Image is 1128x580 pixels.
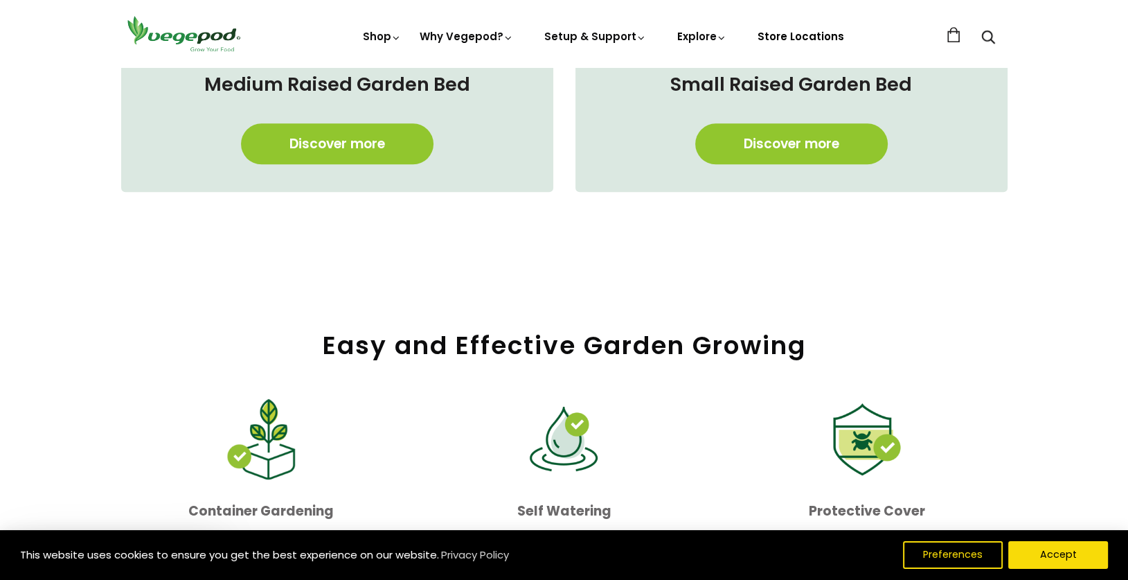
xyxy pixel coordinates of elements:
[363,29,402,44] a: Shop
[695,123,888,164] a: Discover more
[420,29,514,44] a: Why Vegepod?
[903,541,1003,569] button: Preferences
[758,29,844,44] a: Store Locations
[589,71,994,98] h4: Small Raised Garden Bed
[241,123,433,164] a: Discover more
[981,31,995,46] a: Search
[121,498,402,525] p: Container Gardening
[121,14,246,53] img: Vegepod
[439,543,511,568] a: Privacy Policy (opens in a new tab)
[1008,541,1108,569] button: Accept
[544,29,647,44] a: Setup & Support
[726,498,1007,525] p: Protective Cover
[121,331,1008,360] h2: Easy and Effective Garden Growing
[424,498,704,525] p: Self Watering
[20,547,439,562] span: This website uses cookies to ensure you get the best experience on our website.
[677,29,727,44] a: Explore
[135,71,539,98] h4: Medium Raised Garden Bed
